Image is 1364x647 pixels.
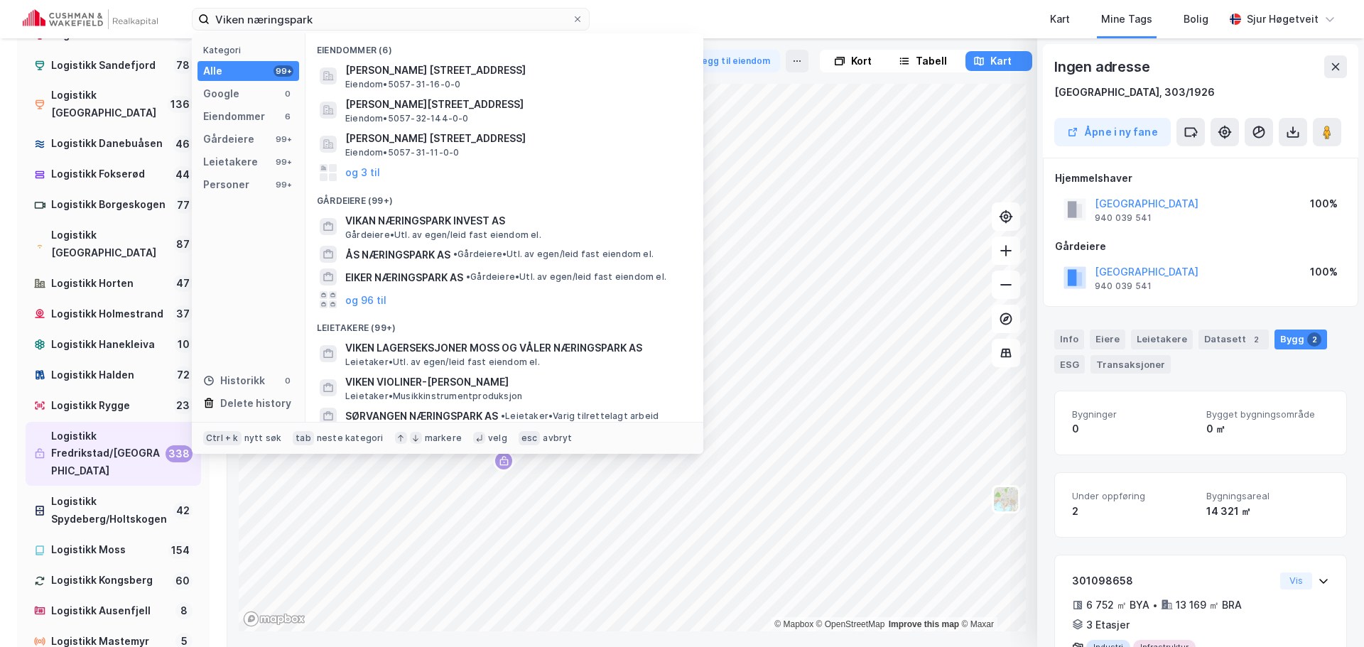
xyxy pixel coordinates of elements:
[1090,355,1171,374] div: Transaksjoner
[1310,195,1338,212] div: 100%
[51,305,168,323] div: Logistikk Holmestrand
[1054,118,1171,146] button: Åpne i ny fane
[173,57,193,74] div: 78
[1072,420,1195,437] div: 0
[175,602,193,619] div: 8
[1072,408,1195,420] span: Bygninger
[305,311,703,337] div: Leietakere (99+)
[173,572,193,589] div: 60
[51,366,168,384] div: Logistikk Halden
[51,165,167,183] div: Logistikk Fokserød
[1050,11,1070,28] div: Kart
[51,227,168,262] div: Logistikk [GEOGRAPHIC_DATA]
[345,339,686,357] span: VIKEN LAGERSEKSJONER MOSS OG VÅLER NÆRINGSPARK AS
[1206,490,1329,502] span: Bygningsareal
[345,79,460,90] span: Eiendom • 5057-31-16-0-0
[274,156,293,168] div: 99+
[305,184,703,210] div: Gårdeiere (99+)
[51,572,167,589] div: Logistikk Kongsberg
[243,611,305,627] a: Mapbox homepage
[345,229,541,241] span: Gårdeiere • Utl. av egen/leid fast eiendom el.
[244,433,282,444] div: nytt søk
[203,45,299,55] div: Kategori
[203,108,265,125] div: Eiendommer
[317,433,384,444] div: neste kategori
[1055,170,1346,187] div: Hjemmelshaver
[990,53,1012,70] div: Kart
[488,433,507,444] div: velg
[173,275,193,292] div: 47
[23,9,158,29] img: cushman-wakefield-realkapital-logo.202ea83816669bd177139c58696a8fa1.svg
[345,391,522,402] span: Leietaker • Musikkinstrumentproduksjon
[1206,420,1329,437] div: 0 ㎡
[173,305,193,322] div: 37
[345,62,686,79] span: [PERSON_NAME] [STREET_ADDRESS]
[1198,330,1269,349] div: Datasett
[519,431,541,445] div: esc
[1280,572,1312,589] button: Vis
[175,336,193,353] div: 10
[345,130,686,147] span: [PERSON_NAME] [STREET_ADDRESS]
[305,33,703,59] div: Eiendommer (6)
[282,375,293,386] div: 0
[1054,355,1085,374] div: ESG
[345,408,498,425] span: SØRVANGEN NÆRINGSPARK AS
[26,51,201,80] a: Logistikk Sandefjord78
[51,493,168,528] div: Logistikk Spydeberg/Holtskogen
[210,9,572,30] input: Søk på adresse, matrikkel, gårdeiere, leietakere eller personer
[345,269,463,286] span: EIKER NÆRINGSPARK AS
[1206,503,1329,520] div: 14 321 ㎡
[203,62,222,80] div: Alle
[774,619,813,629] a: Mapbox
[493,450,514,472] div: Map marker
[345,147,459,158] span: Eiendom • 5057-31-11-0-0
[173,397,193,414] div: 23
[1274,330,1327,349] div: Bygg
[173,136,193,153] div: 46
[816,619,885,629] a: OpenStreetMap
[543,433,572,444] div: avbryt
[51,541,163,559] div: Logistikk Moss
[345,164,380,181] button: og 3 til
[168,542,193,559] div: 154
[345,374,686,391] span: VIKEN VIOLINER-[PERSON_NAME]
[1176,597,1242,614] div: 13 169 ㎡ BRA
[345,246,450,263] span: ÅS NÆRINGSPARK AS
[274,65,293,77] div: 99+
[51,275,168,293] div: Logistikk Horten
[345,212,686,229] span: VIKAN NÆRINGSPARK INVEST AS
[51,87,162,122] div: Logistikk [GEOGRAPHIC_DATA]
[1072,490,1195,502] span: Under oppføring
[51,336,169,354] div: Logistikk Hanekleiva
[889,619,959,629] a: Improve this map
[1249,332,1263,347] div: 2
[51,135,167,153] div: Logistikk Danebuåsen
[671,50,780,72] button: Legg til eiendom
[345,357,540,368] span: Leietaker • Utl. av egen/leid fast eiendom el.
[345,113,469,124] span: Eiendom • 5057-32-144-0-0
[26,160,201,189] a: Logistikk Fokserød44
[51,57,168,75] div: Logistikk Sandefjord
[220,395,291,412] div: Delete history
[1131,330,1193,349] div: Leietakere
[1206,408,1329,420] span: Bygget bygningsområde
[274,134,293,145] div: 99+
[203,431,242,445] div: Ctrl + k
[1086,597,1149,614] div: 6 752 ㎡ BYA
[345,96,686,113] span: [PERSON_NAME][STREET_ADDRESS]
[51,196,168,214] div: Logistikk Borgeskogen
[51,428,160,481] div: Logistikk Fredrikstad/[GEOGRAPHIC_DATA]
[1055,238,1346,255] div: Gårdeiere
[26,300,201,329] a: Logistikk Holmestrand37
[1054,84,1215,101] div: [GEOGRAPHIC_DATA], 303/1926
[203,85,239,102] div: Google
[1152,599,1158,611] div: •
[203,176,249,193] div: Personer
[26,487,201,534] a: Logistikk Spydeberg/Holtskogen42
[203,372,265,389] div: Historikk
[51,397,168,415] div: Logistikk Rygge
[173,502,193,519] div: 42
[1072,572,1274,589] div: 301098658
[203,131,254,148] div: Gårdeiere
[282,88,293,99] div: 0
